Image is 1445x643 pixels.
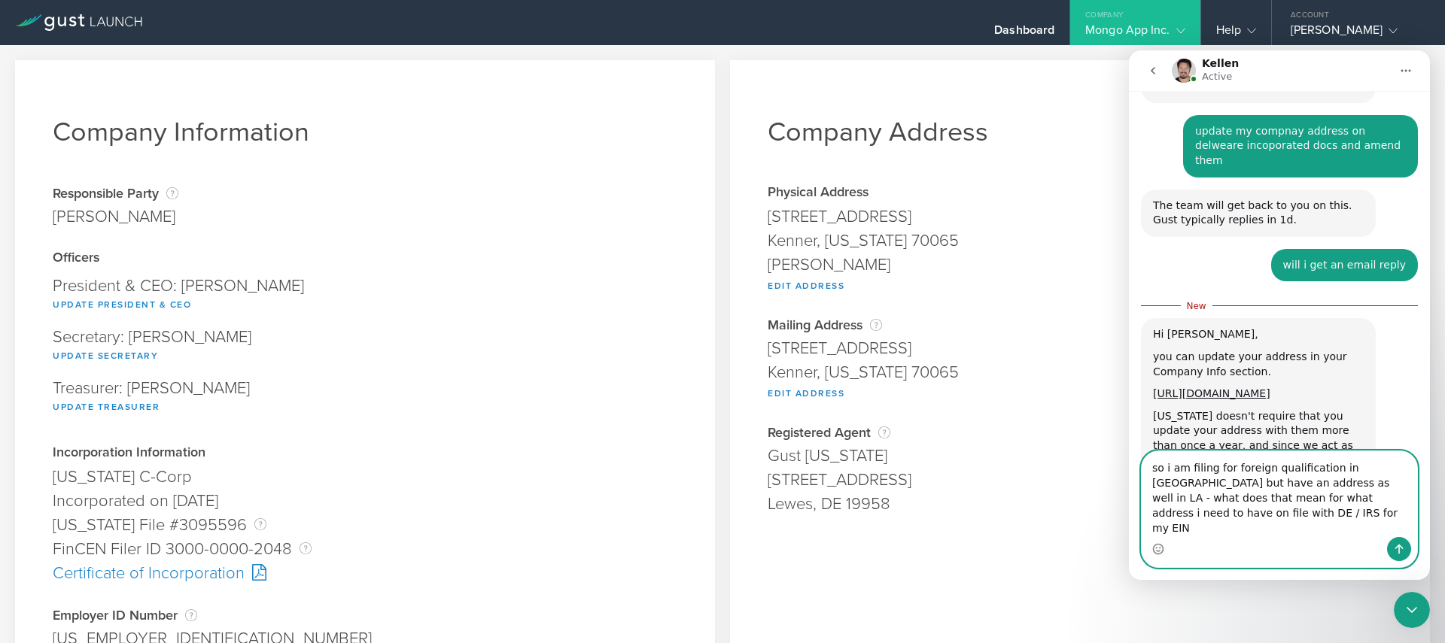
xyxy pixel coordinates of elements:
div: Lewes, DE 19958 [768,492,1392,516]
iframe: Intercom live chat [1394,592,1430,628]
div: Incorporated on [DATE] [53,489,677,513]
div: Mailing Address [768,317,1392,332]
div: Gust [US_STATE] [768,444,1392,468]
div: Certificate of Incorporation [53,561,677,585]
div: Dashboard [994,23,1054,45]
div: Treasurer: [PERSON_NAME] [53,372,677,423]
div: [US_STATE] File #3095596 [53,513,677,537]
div: [STREET_ADDRESS] [768,205,1392,229]
button: Update President & CEO [53,296,191,314]
div: [US_STATE] C-Corp [53,465,677,489]
div: President & CEO: [PERSON_NAME] [53,270,677,321]
button: Update Secretary [53,347,158,365]
div: Responsible Party [53,186,178,201]
iframe: Intercom live chat [1129,50,1430,580]
div: [STREET_ADDRESS] [768,468,1392,492]
div: FinCEN Filer ID 3000-0000-2048 [53,537,677,561]
button: Edit Address [768,384,844,402]
h1: Company Information [53,116,677,148]
div: Secretary: [PERSON_NAME] [53,321,677,372]
div: Kenner, [US_STATE] 70065 [768,229,1392,253]
h1: Company Address [768,116,1392,148]
div: Officers [53,251,677,266]
div: Incorporation Information [53,446,677,461]
div: Help [1216,23,1256,45]
div: [PERSON_NAME] [768,253,1392,277]
div: Kenner, [US_STATE] 70065 [768,360,1392,384]
div: Physical Address [768,186,1392,201]
div: [STREET_ADDRESS] [768,336,1392,360]
button: Edit Address [768,277,844,295]
div: Employer ID Number [53,608,677,623]
div: Registered Agent [768,425,1392,440]
div: [PERSON_NAME] [1291,23,1419,45]
div: [PERSON_NAME] [53,205,178,229]
div: Mongo App Inc. [1085,23,1185,45]
button: Update Treasurer [53,398,160,416]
